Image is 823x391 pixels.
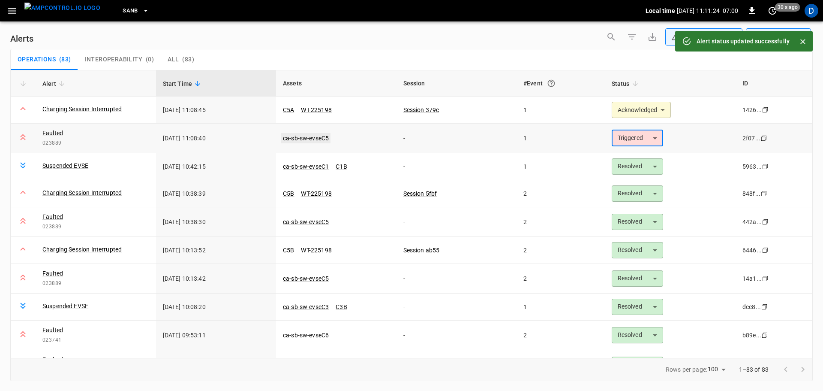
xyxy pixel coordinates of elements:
[42,139,149,148] span: 023889
[156,124,276,153] td: [DATE] 11:08:40
[671,33,729,42] div: Any Status
[123,6,138,16] span: SanB
[301,106,331,113] a: WT-225198
[336,303,347,310] a: C3B
[742,246,762,255] div: 6446...
[10,32,33,45] h6: Alerts
[762,29,811,45] div: Last 24 hrs
[517,294,605,321] td: 1
[646,6,675,15] p: Local time
[283,190,294,197] a: C5B
[612,158,663,175] div: Resolved
[336,163,347,170] a: C1B
[760,302,769,312] div: copy
[517,321,605,350] td: 2
[612,327,663,343] div: Resolved
[742,218,762,226] div: 442a...
[42,245,122,254] a: Charging Session Interrupted
[156,180,276,207] td: [DATE] 10:38:39
[517,180,605,207] td: 2
[761,274,770,283] div: copy
[761,217,770,227] div: copy
[42,302,88,310] a: Suspended EVSE
[612,214,663,230] div: Resolved
[761,105,770,115] div: copy
[742,134,760,142] div: 2f07...
[85,56,142,64] span: Interoperability
[182,56,194,64] span: ( 83 )
[283,218,329,225] a: ca-sb-sw-evseC5
[517,124,605,153] td: 1
[18,56,56,64] span: Operations
[24,3,100,13] img: ampcontrol.io logo
[805,4,818,18] div: profile-icon
[742,331,761,339] div: b89e...
[775,3,800,12] span: 30 s ago
[281,133,330,143] a: ca-sb-sw-evseC5
[517,153,605,180] td: 1
[156,350,276,380] td: [DATE] 09:52:47
[42,129,63,137] a: Faulted
[42,355,63,364] a: Faulted
[517,264,605,294] td: 2
[283,163,329,170] a: ca-sb-sw-evseC1
[283,332,329,339] a: ca-sb-sw-evseC6
[301,247,331,254] a: WT-225198
[544,76,559,91] button: An event is a single occurrence of an issue. An alert groups related events for the same asset, m...
[396,70,517,97] th: Session
[697,33,790,49] div: Alert status updated successfully
[612,270,663,287] div: Resolved
[283,275,329,282] a: ca-sb-sw-evseC5
[156,321,276,350] td: [DATE] 09:53:11
[42,188,122,197] a: Charging Session Interrupted
[276,70,396,97] th: Assets
[736,70,812,97] th: ID
[42,212,63,221] a: Faulted
[403,106,439,113] a: Session 379c
[42,269,63,278] a: Faulted
[283,303,329,310] a: ca-sb-sw-evseC3
[677,6,738,15] p: [DATE] 11:11:24 -07:00
[517,207,605,237] td: 2
[119,3,153,19] button: SanB
[761,162,770,171] div: copy
[612,242,663,258] div: Resolved
[612,299,663,315] div: Resolved
[517,350,605,380] td: 2
[742,189,760,198] div: 848f...
[42,79,67,89] span: Alert
[612,102,671,118] div: Acknowledged
[396,294,517,321] td: -
[761,246,770,255] div: copy
[403,247,440,254] a: Session ab55
[396,207,517,237] td: -
[742,303,761,311] div: dce8...
[168,56,179,64] span: All
[156,237,276,264] td: [DATE] 10:13:52
[612,357,663,373] div: Resolved
[283,247,294,254] a: C5B
[760,133,769,143] div: copy
[742,162,762,171] div: 5963...
[742,274,762,283] div: 14a1...
[42,105,122,113] a: Charging Session Interrupted
[283,106,294,113] a: C5A
[396,321,517,350] td: -
[396,124,517,153] td: -
[301,190,331,197] a: WT-225198
[156,153,276,180] td: [DATE] 10:42:15
[396,153,517,180] td: -
[403,190,437,197] a: Session 5fbf
[156,264,276,294] td: [DATE] 10:13:42
[612,130,663,146] div: Triggered
[796,35,809,48] button: Close
[42,223,149,231] span: 023889
[517,237,605,264] td: 2
[766,4,779,18] button: set refresh interval
[396,350,517,380] td: -
[396,264,517,294] td: -
[739,365,769,374] p: 1–83 of 83
[760,189,769,198] div: copy
[42,279,149,288] span: 023889
[163,79,204,89] span: Start Time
